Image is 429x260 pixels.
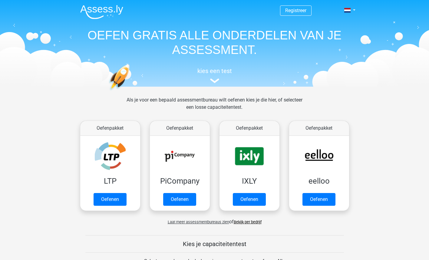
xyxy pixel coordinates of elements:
img: oefenen [109,64,153,119]
img: assessment [210,78,219,83]
div: of [75,213,354,225]
a: Oefenen [94,193,127,206]
h5: Kies je capaciteitentest [85,240,344,248]
span: Laat meer assessmentbureaus zien [168,220,229,224]
h5: kies een test [75,67,354,75]
a: kies een test [75,67,354,83]
img: Assessly [80,5,123,19]
a: Oefenen [233,193,266,206]
div: Als je voor een bepaald assessmentbureau wilt oefenen kies je die hier, of selecteer een losse ca... [122,96,307,118]
h1: OEFEN GRATIS ALLE ONDERDELEN VAN JE ASSESSMENT. [75,28,354,57]
a: Oefenen [302,193,335,206]
a: Oefenen [163,193,196,206]
a: Registreer [285,8,306,13]
a: Bekijk per bedrijf [234,220,262,224]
